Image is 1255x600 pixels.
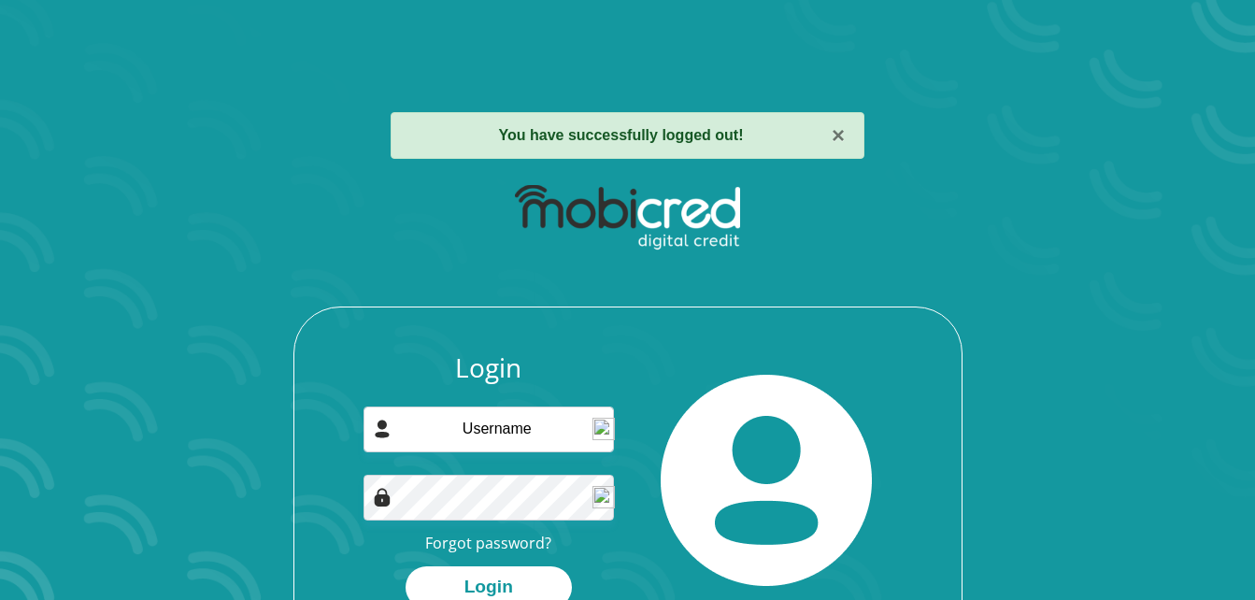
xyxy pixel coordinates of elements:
[373,488,392,507] img: Image
[425,533,551,553] a: Forgot password?
[364,407,614,452] input: Username
[499,127,744,143] strong: You have successfully logged out!
[373,420,392,438] img: user-icon image
[515,185,740,250] img: mobicred logo
[592,486,615,508] img: npw-badge-icon-locked.svg
[592,418,615,440] img: npw-badge-icon-locked.svg
[832,124,845,147] button: ×
[364,352,614,384] h3: Login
